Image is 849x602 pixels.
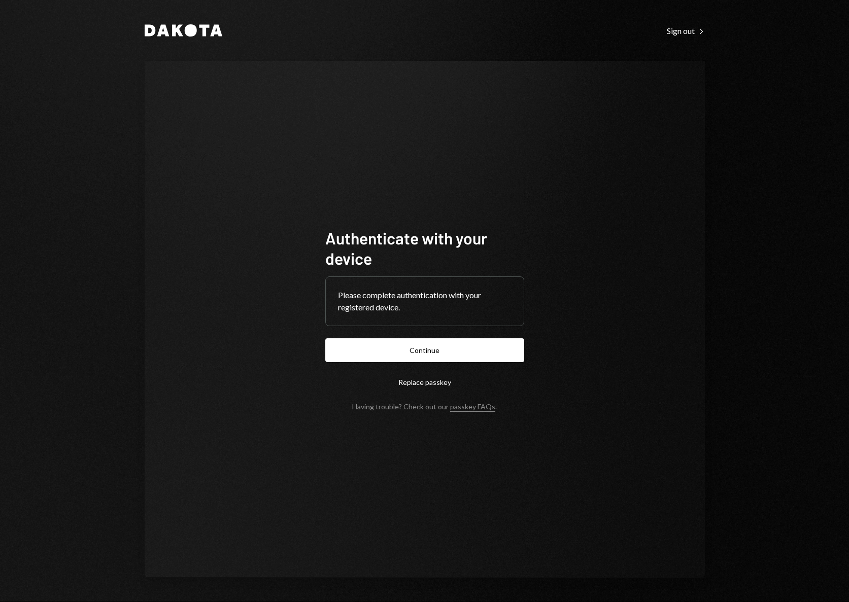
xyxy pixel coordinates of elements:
[450,402,495,412] a: passkey FAQs
[667,25,705,36] a: Sign out
[667,26,705,36] div: Sign out
[352,402,497,411] div: Having trouble? Check out our .
[325,338,524,362] button: Continue
[325,370,524,394] button: Replace passkey
[338,289,512,313] div: Please complete authentication with your registered device.
[325,228,524,268] h1: Authenticate with your device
